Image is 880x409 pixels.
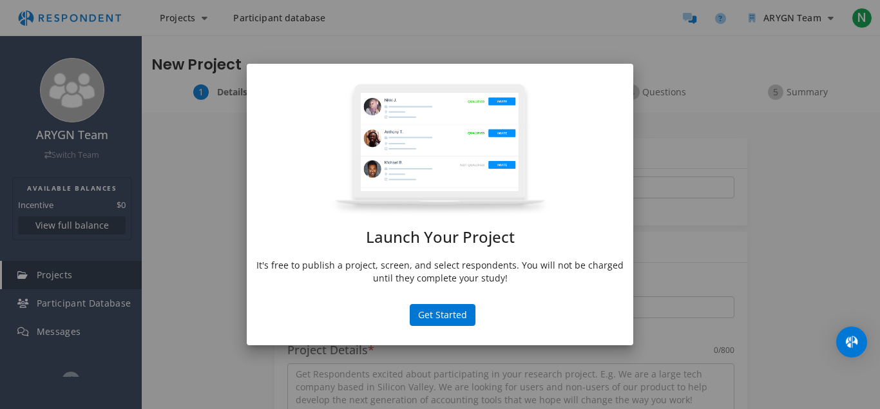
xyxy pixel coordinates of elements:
[330,83,550,216] img: project-modal.png
[836,327,867,357] div: Open Intercom Messenger
[256,229,624,245] h1: Launch Your Project
[247,64,633,345] md-dialog: Launch Your ...
[410,304,475,326] button: Get Started
[256,259,624,285] p: It's free to publish a project, screen, and select respondents. You will not be charged until the...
